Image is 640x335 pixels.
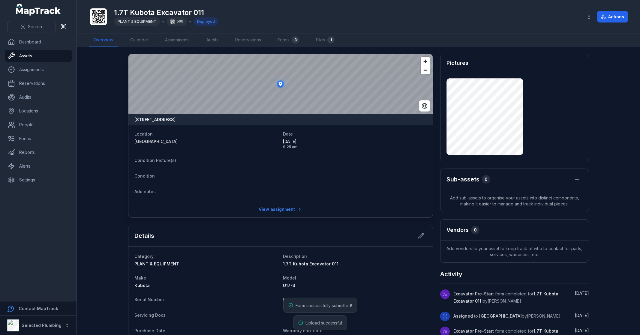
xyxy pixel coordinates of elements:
[134,313,166,318] span: Servicing Docs
[5,91,72,103] a: Audits
[311,34,339,46] a: Files1
[283,275,296,280] span: Model
[167,17,187,26] div: 698
[194,17,218,26] div: Deployed
[419,100,430,112] button: Switch to Satellite View
[296,303,352,308] span: Form successfully submitted!
[273,34,304,46] a: Forms3
[5,119,72,131] a: People
[134,261,179,266] span: PLANT & EQUIPMENT
[305,320,342,325] span: Upload successful
[283,145,427,149] span: 9:25 am
[283,328,323,333] span: Warranty End-date
[5,174,72,186] a: Settings
[440,270,462,278] h2: Activity
[421,57,430,66] button: Zoom in
[134,297,164,302] span: Serial Number
[453,291,494,297] a: Excavator Pre-Start
[134,275,146,280] span: Make
[255,204,306,215] a: View assignment
[7,21,56,32] button: Search
[134,131,153,136] span: Location
[5,160,72,172] a: Alerts
[453,313,560,319] span: to by [PERSON_NAME]
[134,328,165,333] span: Purchase Date
[134,139,278,145] a: [GEOGRAPHIC_DATA]
[453,291,558,304] span: form completed for by [PERSON_NAME]
[283,254,307,259] span: Description
[134,139,178,144] span: [GEOGRAPHIC_DATA]
[283,297,320,302] span: Last Service Date
[471,226,479,234] div: 0
[5,146,72,158] a: Reports
[575,313,589,318] time: 8/20/2025, 9:25:45 AM
[446,59,468,67] h3: Pictures
[118,19,156,24] span: PLANT & EQUIPMENT
[283,139,427,149] time: 8/20/2025, 9:25:45 AM
[446,226,469,234] h3: Vendors
[597,11,628,22] button: Actions
[575,328,589,333] time: 8/19/2025, 2:09:45 PM
[575,313,589,318] span: [DATE]
[230,34,266,46] a: Reservations
[89,34,118,46] a: Overview
[575,291,589,296] span: [DATE]
[5,50,72,62] a: Assets
[575,291,589,296] time: 8/20/2025, 9:43:59 AM
[5,133,72,145] a: Forms
[453,328,494,334] a: Excavator Pre-Start
[5,105,72,117] a: Locations
[453,313,473,319] a: Assigned
[5,36,72,48] a: Dashboard
[134,158,176,163] span: Condition Picture(s)
[202,34,223,46] a: Audits
[5,64,72,76] a: Assignments
[446,175,479,184] h2: Sub-assets
[283,283,295,288] span: U17-3
[134,117,176,123] strong: [STREET_ADDRESS]
[134,254,154,259] span: Category
[292,36,299,43] div: 3
[575,328,589,333] span: [DATE]
[421,66,430,74] button: Zoom out
[440,241,589,262] span: Add vendors to your asset to keep track of who to contact for parts, services, warranties, etc.
[114,8,218,17] h1: 1.7T Kubota Excavator 011
[22,323,62,328] strong: Selected Plumbing
[125,34,153,46] a: Calendar
[134,189,156,194] span: Add notes
[128,54,433,114] canvas: Map
[283,131,293,136] span: Date
[482,175,490,184] div: 0
[327,36,335,43] div: 1
[134,283,150,288] span: Kubota
[479,313,522,319] a: [GEOGRAPHIC_DATA]
[28,24,42,30] span: Search
[283,261,338,266] span: 1.7T Kubota Excavator 011
[5,77,72,89] a: Reservations
[134,232,154,240] h2: Details
[283,139,427,145] span: [DATE]
[16,4,61,16] a: MapTrack
[134,173,155,178] span: Condition
[160,34,194,46] a: Assignments
[440,190,589,212] span: Add sub-assets to organise your assets into distinct components, making it easier to manage and t...
[19,306,58,311] strong: Contact MapTrack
